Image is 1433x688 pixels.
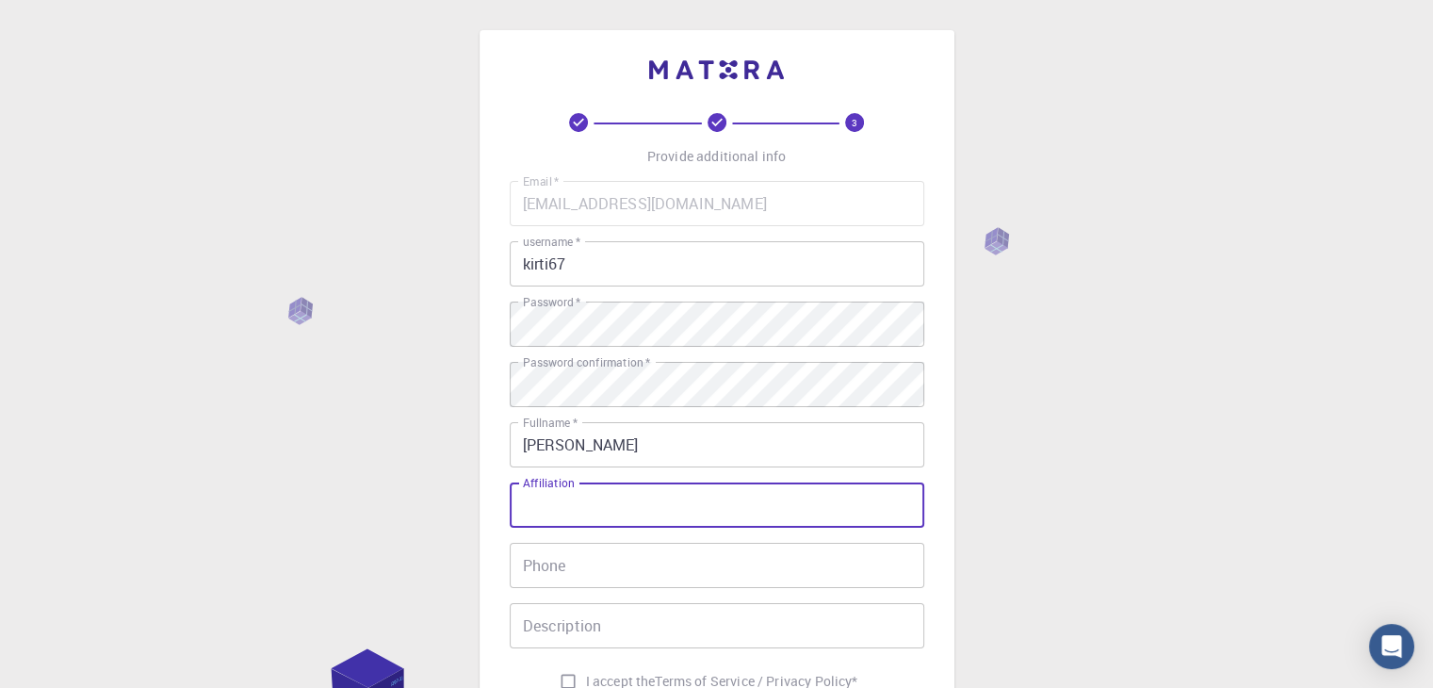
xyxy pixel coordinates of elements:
label: Affiliation [523,475,574,491]
text: 3 [852,116,857,129]
label: username [523,234,580,250]
label: Email [523,173,559,189]
div: Open Intercom Messenger [1369,624,1414,669]
label: Password [523,294,580,310]
label: Password confirmation [523,354,650,370]
label: Fullname [523,415,578,431]
p: Provide additional info [647,147,786,166]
